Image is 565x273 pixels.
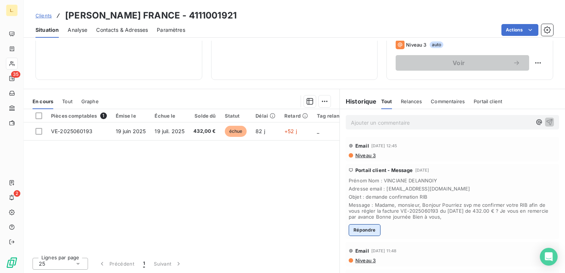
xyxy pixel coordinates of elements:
[340,97,377,106] h6: Historique
[405,60,513,66] span: Voir
[474,98,502,104] span: Portail client
[139,256,149,272] button: 1
[355,152,376,158] span: Niveau 3
[371,144,397,148] span: [DATE] 12:45
[35,26,59,34] span: Situation
[349,224,380,236] button: Répondre
[355,143,369,149] span: Email
[14,190,20,197] span: 2
[39,260,45,267] span: 25
[193,113,216,119] div: Solde dû
[116,113,146,119] div: Émise le
[406,42,426,48] span: Niveau 3
[116,128,146,134] span: 19 juin 2025
[401,98,422,104] span: Relances
[149,256,187,272] button: Suivant
[355,257,376,263] span: Niveau 3
[96,26,148,34] span: Contacts & Adresses
[284,128,297,134] span: +52 j
[317,113,355,119] div: Tag relance
[65,9,237,22] h3: [PERSON_NAME] FRANCE - 4111001921
[355,248,369,254] span: Email
[143,260,145,267] span: 1
[33,98,53,104] span: En cours
[355,167,413,173] span: Portail client - Message
[62,98,72,104] span: Tout
[35,12,52,19] a: Clients
[35,13,52,18] span: Clients
[6,257,18,269] img: Logo LeanPay
[349,202,556,220] span: Message : Madame, monsieur, Bonjour Pourriez svp me confirmer votre RIB afin de vous régler la fa...
[51,128,92,134] span: VE-2025060193
[81,98,99,104] span: Graphe
[540,248,558,266] div: Open Intercom Messenger
[501,24,538,36] button: Actions
[349,194,556,200] span: Objet : demande confirmation RIB
[284,113,308,119] div: Retard
[317,128,319,134] span: _
[415,168,429,172] span: [DATE]
[431,98,465,104] span: Commentaires
[256,113,275,119] div: Délai
[94,256,139,272] button: Précédent
[157,26,185,34] span: Paramètres
[396,55,529,71] button: Voir
[225,126,247,137] span: échue
[381,98,392,104] span: Tout
[6,4,18,16] div: L.
[11,71,20,78] span: 35
[256,128,265,134] span: 82 j
[155,128,185,134] span: 19 juil. 2025
[100,112,107,119] span: 1
[371,249,397,253] span: [DATE] 11:48
[68,26,87,34] span: Analyse
[349,186,556,192] span: Adresse email : [EMAIL_ADDRESS][DOMAIN_NAME]
[430,41,444,48] span: auto
[193,128,216,135] span: 432,00 €
[155,113,185,119] div: Échue le
[225,113,247,119] div: Statut
[51,112,107,119] div: Pièces comptables
[349,178,556,183] span: Prénom Nom : VINCIANE DELANNOIY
